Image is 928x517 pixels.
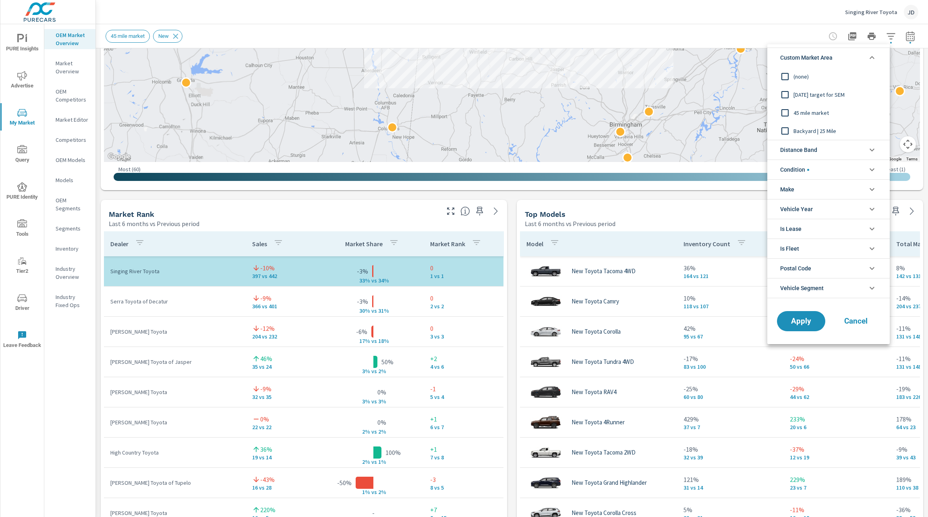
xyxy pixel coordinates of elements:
span: Postal Code [780,259,811,278]
span: Backyard | 25 Mile [793,126,882,136]
span: Make [780,180,794,199]
span: (none) [793,72,882,81]
span: Is Fleet [780,239,799,258]
div: (none) [767,67,888,85]
span: 45 mile market [793,108,882,118]
ul: filter options [767,44,890,301]
span: Apply [785,318,817,325]
span: Vehicle Segment [780,278,824,298]
button: Apply [777,311,825,331]
span: Is Lease [780,219,802,239]
button: Cancel [832,311,880,331]
span: Vehicle Year [780,199,813,219]
span: [DATE] target for SEM [793,90,882,100]
span: Distance Band [780,140,817,160]
span: Custom Market Area [780,48,833,67]
span: Cancel [840,318,872,325]
div: Backyard | 25 Mile [767,122,888,140]
div: 45 mile market [767,104,888,122]
div: [DATE] target for SEM [767,85,888,104]
span: Condition [780,160,809,179]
